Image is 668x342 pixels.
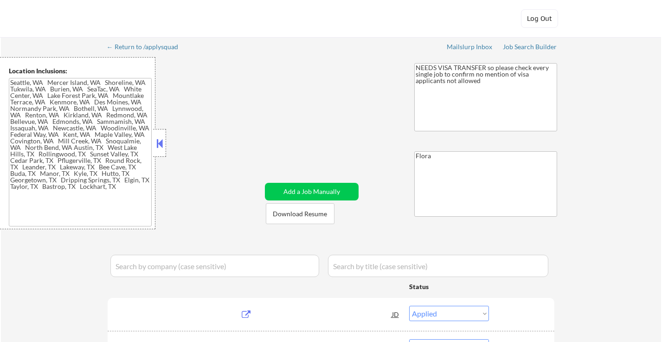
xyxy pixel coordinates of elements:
[107,43,187,52] a: ← Return to /applysquad
[328,255,548,277] input: Search by title (case sensitive)
[503,43,557,52] a: Job Search Builder
[107,44,187,50] div: ← Return to /applysquad
[521,9,558,28] button: Log Out
[391,306,400,323] div: JD
[266,203,334,224] button: Download Resume
[409,278,489,295] div: Status
[447,44,493,50] div: Mailslurp Inbox
[265,183,359,200] button: Add a Job Manually
[503,44,557,50] div: Job Search Builder
[447,43,493,52] a: Mailslurp Inbox
[9,66,152,76] div: Location Inclusions:
[110,255,319,277] input: Search by company (case sensitive)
